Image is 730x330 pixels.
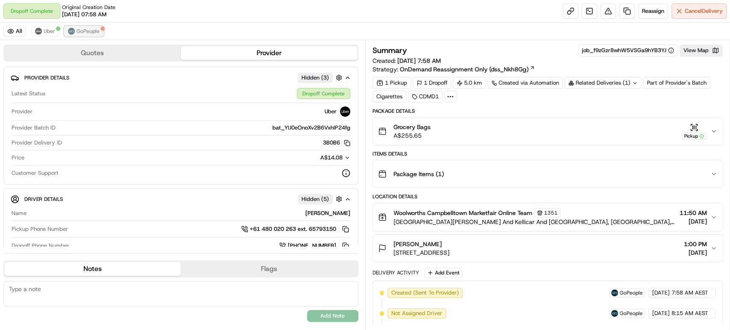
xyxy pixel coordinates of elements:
[681,123,707,140] button: Pickup
[298,72,344,83] button: Hidden (3)
[35,28,42,35] img: uber-new-logo.jpeg
[301,195,329,203] span: Hidden ( 5 )
[408,91,443,103] div: CDMD1
[340,106,350,117] img: uber-new-logo.jpeg
[680,209,707,217] span: 11:50 AM
[393,131,431,140] span: A$255.65
[181,262,358,276] button: Flags
[272,124,350,132] span: bat_YIJ0eOnoXv2B6VxhIP24fg
[12,154,24,162] span: Price
[275,154,350,162] button: A$14.08
[325,108,337,115] span: Uber
[12,242,69,250] span: Dropoff Phone Number
[611,289,618,296] img: gopeople_logo.png
[684,248,707,257] span: [DATE]
[323,139,350,147] button: 3B0B6
[12,108,33,115] span: Provider
[77,28,100,35] span: GoPeople
[642,7,664,15] span: Reassign
[393,170,444,178] span: Package Items ( 1 )
[611,310,618,317] img: gopeople_logo.png
[652,309,670,317] span: [DATE]
[671,3,727,19] button: CancelDelivery
[372,269,419,276] div: Delivery Activity
[24,74,69,81] span: Provider Details
[62,4,115,11] span: Original Creation Date
[620,310,643,317] span: GoPeople
[68,28,75,35] img: gopeople_logo.png
[393,123,431,131] span: Grocery Bags
[393,248,449,257] span: [STREET_ADDRESS]
[11,192,351,206] button: Driver DetailsHidden (5)
[12,225,68,233] span: Pickup Phone Number
[62,11,106,18] span: [DATE] 07:58 AM
[31,26,59,36] button: Uber
[4,46,181,60] button: Quotes
[400,65,529,74] span: OnDemand Reassignment Only (dss_Nkh8Gg)
[488,77,563,89] a: Created via Automation
[372,150,723,157] div: Items Details
[681,133,707,140] div: Pickup
[684,240,707,248] span: 1:00 PM
[372,193,723,200] div: Location Details
[453,77,486,89] div: 5.0 km
[30,209,350,217] div: [PERSON_NAME]
[680,217,707,226] span: [DATE]
[372,65,535,74] div: Strategy:
[372,56,441,65] span: Created:
[373,203,723,231] button: Woolworths Campbelltown Marketfair Online Team1351[GEOGRAPHIC_DATA][PERSON_NAME] And Kellicar And...
[12,124,56,132] span: Provider Batch ID
[64,26,103,36] button: GoPeople
[393,218,677,226] span: [GEOGRAPHIC_DATA][PERSON_NAME] And Kellicar And [GEOGRAPHIC_DATA], [GEOGRAPHIC_DATA], [GEOGRAPHIC...
[620,289,643,296] span: GoPeople
[250,225,336,233] span: +61 480 020 263 ext. 65793150
[373,235,723,262] button: [PERSON_NAME][STREET_ADDRESS]1:00 PM[DATE]
[372,108,723,115] div: Package Details
[564,77,641,89] div: Related Deliveries (1)
[298,194,344,204] button: Hidden (5)
[685,7,723,15] span: Cancel Delivery
[582,47,674,54] button: job_f9zGzr8whW5VSGa9hYB3YJ
[680,44,723,56] button: View Map
[393,240,442,248] span: [PERSON_NAME]
[393,209,532,217] span: Woolworths Campbelltown Marketfair Online Team
[12,169,59,177] span: Customer Support
[12,139,62,147] span: Provider Delivery ID
[279,241,350,250] a: [PHONE_NUMBER]
[671,289,708,297] span: 7:58 AM AEST
[638,3,668,19] button: Reassign
[12,90,45,97] span: Latest Status
[12,209,27,217] span: Name
[373,118,723,145] button: Grocery BagsA$255.65Pickup
[391,309,442,317] span: Not Assigned Driver
[288,242,336,250] span: [PHONE_NUMBER]
[671,309,708,317] span: 8:15 AM AEST
[241,224,350,234] a: +61 480 020 263 ext. 65793150
[400,65,535,74] a: OnDemand Reassignment Only (dss_Nkh8Gg)
[24,196,63,203] span: Driver Details
[372,47,407,54] h3: Summary
[181,46,358,60] button: Provider
[372,91,406,103] div: Cigarettes
[373,160,723,188] button: Package Items (1)
[4,262,181,276] button: Notes
[397,57,441,65] span: [DATE] 7:58 AM
[320,154,343,161] span: A$14.08
[11,71,351,85] button: Provider DetailsHidden (3)
[44,28,55,35] span: Uber
[652,289,670,297] span: [DATE]
[301,74,329,82] span: Hidden ( 3 )
[3,26,26,36] button: All
[413,77,451,89] div: 1 Dropoff
[544,209,558,216] span: 1351
[424,268,462,278] button: Add Event
[372,77,411,89] div: 1 Pickup
[391,289,459,297] span: Created (Sent To Provider)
